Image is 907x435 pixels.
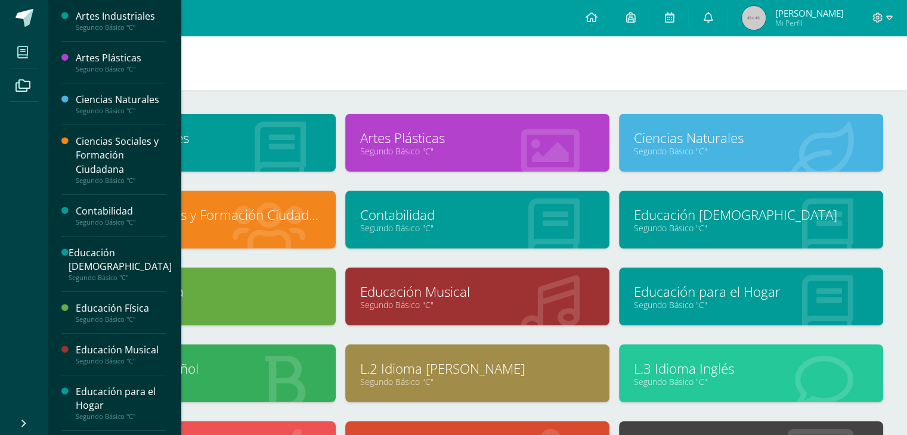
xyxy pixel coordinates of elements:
div: Educación Física [76,302,166,315]
a: Artes Plásticas [360,129,595,147]
div: Segundo Básico "C" [76,65,166,73]
a: Contabilidad [360,206,595,224]
div: Segundo Básico "C" [76,176,166,185]
div: Segundo Básico "C" [76,412,166,421]
a: ContabilidadSegundo Básico "C" [76,204,166,226]
a: Segundo Básico "C" [360,145,595,157]
div: Segundo Básico "C" [76,357,166,365]
a: Artes PlásticasSegundo Básico "C" [76,51,166,73]
a: L.2 Idioma [PERSON_NAME] [360,359,595,378]
a: Ciencias Naturales [634,129,868,147]
a: Segundo Básico "C" [634,222,868,234]
div: Artes Industriales [76,10,166,23]
img: 45x45 [742,6,766,30]
a: Segundo Básico "C" [86,145,321,157]
a: Segundo Básico "C" [634,299,868,310]
div: Ciencias Sociales y Formación Ciudadana [76,135,166,176]
span: Mi Perfil [775,18,843,28]
a: Segundo Básico "C" [360,376,595,387]
a: Segundo Básico "C" [634,145,868,157]
a: Educación para el HogarSegundo Básico "C" [76,385,166,421]
a: Ciencias Sociales y Formación CiudadanaSegundo Básico "C" [76,135,166,184]
a: Ciencias NaturalesSegundo Básico "C" [76,93,166,115]
a: L.3 Idioma Inglés [634,359,868,378]
span: [PERSON_NAME] [775,7,843,19]
a: Educación MusicalSegundo Básico "C" [76,343,166,365]
div: Segundo Básico "C" [76,315,166,324]
a: Segundo Básico "C" [634,376,868,387]
a: Educación Física [86,282,321,301]
div: Artes Plásticas [76,51,166,65]
div: Educación para el Hogar [76,385,166,412]
a: Educación FísicaSegundo Básico "C" [76,302,166,324]
div: Contabilidad [76,204,166,218]
a: Educación [DEMOGRAPHIC_DATA]Segundo Básico "C" [69,246,172,282]
a: L.1 Idioma Español [86,359,321,378]
a: Artes IndustrialesSegundo Básico "C" [76,10,166,32]
div: Segundo Básico "C" [76,107,166,115]
a: Ciencias Sociales y Formación Ciudadana [86,206,321,224]
div: Segundo Básico "C" [76,23,166,32]
a: Segundo Básico "C" [360,222,595,234]
a: Segundo Básico "C" [86,222,321,234]
a: Segundo Básico "C" [360,299,595,310]
div: Segundo Básico "C" [76,218,166,226]
div: Ciencias Naturales [76,93,166,107]
a: Educación para el Hogar [634,282,868,301]
div: Educación [DEMOGRAPHIC_DATA] [69,246,172,274]
a: Segundo Básico "C" [86,376,321,387]
a: Educación [DEMOGRAPHIC_DATA] [634,206,868,224]
div: Segundo Básico "C" [69,274,172,282]
a: Artes Industriales [86,129,321,147]
a: Educación Musical [360,282,595,301]
a: Segundo Básico "C" [86,299,321,310]
div: Educación Musical [76,343,166,357]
